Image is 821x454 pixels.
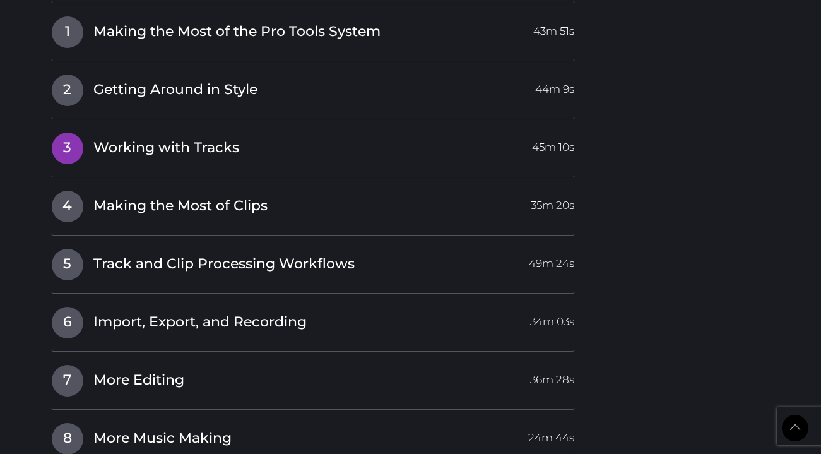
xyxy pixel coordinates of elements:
[51,190,576,217] a: 4Making the Most of Clips35m 20s
[530,365,574,388] span: 36m 28s
[530,307,574,330] span: 34m 03s
[93,254,355,274] span: Track and Clip Processing Workflows
[52,191,83,222] span: 4
[52,307,83,338] span: 6
[93,313,307,332] span: Import, Export, and Recording
[93,371,184,390] span: More Editing
[51,306,576,333] a: 6Import, Export, and Recording34m 03s
[52,16,83,48] span: 1
[782,415,808,441] a: Back to Top
[51,16,576,42] a: 1Making the Most of the Pro Tools System43m 51s
[532,133,574,155] span: 45m 10s
[51,132,576,158] a: 3Working with Tracks45m 10s
[51,422,576,449] a: 8More Music Making24m 44s
[51,364,576,391] a: 7More Editing36m 28s
[52,249,83,280] span: 5
[528,423,574,446] span: 24m 44s
[52,75,83,106] span: 2
[529,249,574,272] span: 49m 24s
[51,74,576,100] a: 2Getting Around in Style44m 9s
[93,22,381,42] span: Making the Most of the Pro Tools System
[93,196,268,216] span: Making the Most of Clips
[93,80,257,100] span: Getting Around in Style
[533,16,574,39] span: 43m 51s
[93,429,232,448] span: More Music Making
[93,138,239,158] span: Working with Tracks
[535,75,574,97] span: 44m 9s
[52,133,83,164] span: 3
[531,191,574,213] span: 35m 20s
[52,365,83,397] span: 7
[51,248,576,275] a: 5Track and Clip Processing Workflows49m 24s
